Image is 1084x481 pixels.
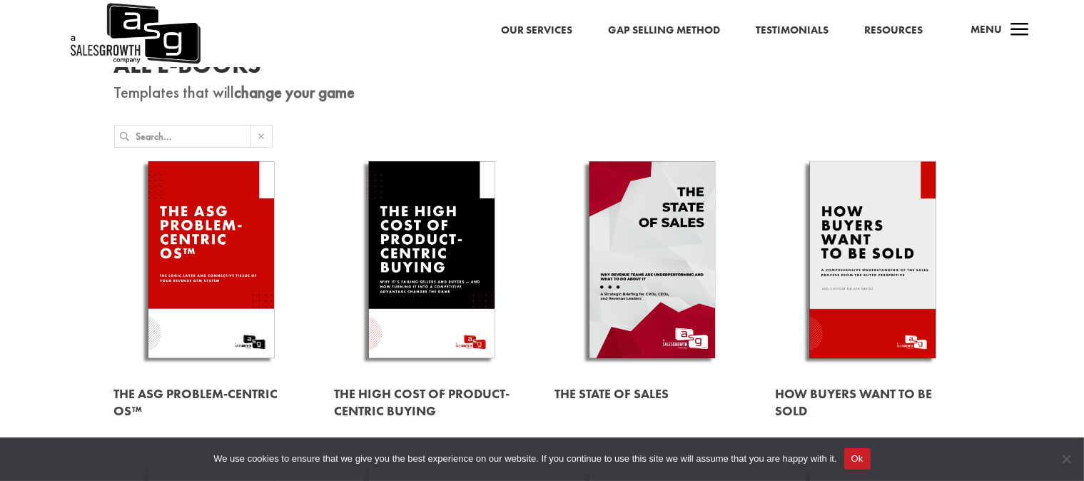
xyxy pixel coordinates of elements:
span: Menu [971,22,1002,36]
span: a [1006,16,1034,45]
span: We use cookies to ensure that we give you the best experience on our website. If you continue to ... [213,452,836,466]
span: No [1059,452,1073,466]
a: Testimonials [756,21,829,40]
button: Ok [844,448,871,470]
a: Our Services [501,21,572,40]
input: Search... [136,126,250,147]
a: Resources [864,21,923,40]
a: Gap Selling Method [608,21,720,40]
h1: All E-Books [114,53,971,84]
strong: change your game [235,81,355,103]
p: Templates that will [114,84,971,101]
